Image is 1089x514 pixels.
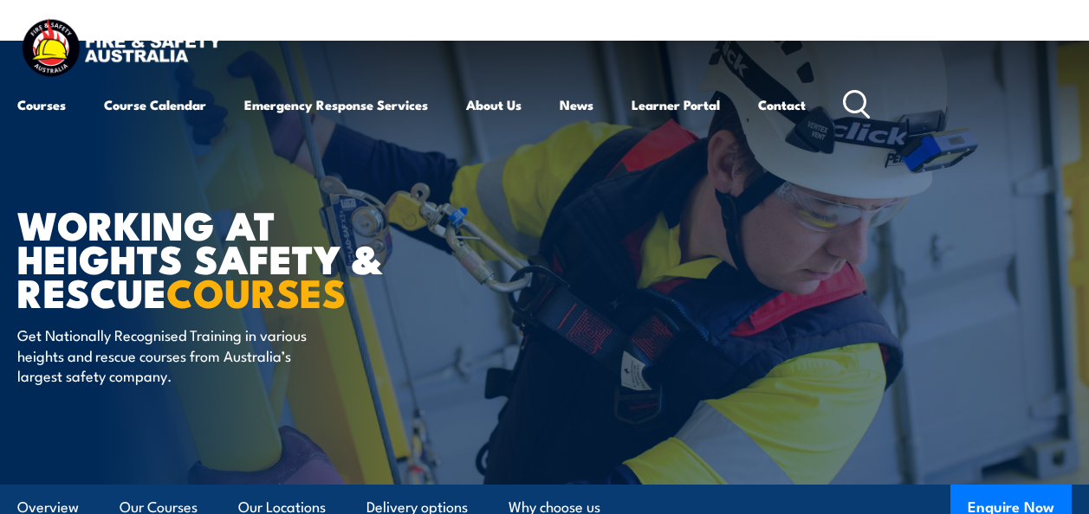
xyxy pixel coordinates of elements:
[244,84,428,125] a: Emergency Response Services
[466,84,522,125] a: About Us
[166,261,346,321] strong: COURSES
[560,84,593,125] a: News
[632,84,720,125] a: Learner Portal
[17,324,334,385] p: Get Nationally Recognised Training in various heights and rescue courses from Australia’s largest...
[17,84,66,125] a: Courses
[17,207,445,308] h1: WORKING AT HEIGHTS SAFETY & RESCUE
[104,84,206,125] a: Course Calendar
[758,84,806,125] a: Contact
